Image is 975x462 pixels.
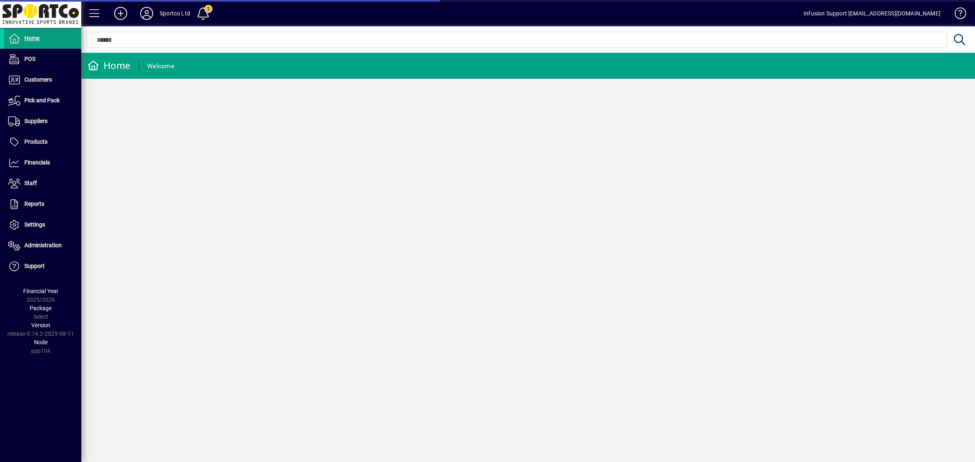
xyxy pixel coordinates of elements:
[24,221,45,228] span: Settings
[24,56,35,62] span: POS
[4,49,81,69] a: POS
[24,97,60,104] span: Pick and Pack
[24,35,39,41] span: Home
[24,180,37,186] span: Staff
[4,111,81,132] a: Suppliers
[949,2,965,28] a: Knowledge Base
[24,118,48,124] span: Suppliers
[24,159,50,166] span: Financials
[24,138,48,145] span: Products
[30,305,52,311] span: Package
[4,153,81,173] a: Financials
[4,235,81,256] a: Administration
[804,7,940,20] div: Infusion Support [EMAIL_ADDRESS][DOMAIN_NAME]
[4,215,81,235] a: Settings
[160,7,190,20] div: Sportco Ltd
[23,288,58,294] span: Financial Year
[24,242,62,248] span: Administration
[31,322,50,328] span: Version
[4,132,81,152] a: Products
[147,60,174,73] div: Welcome
[24,263,45,269] span: Support
[34,339,48,345] span: Node
[108,6,134,21] button: Add
[134,6,160,21] button: Profile
[4,173,81,194] a: Staff
[4,70,81,90] a: Customers
[4,91,81,111] a: Pick and Pack
[4,256,81,276] a: Support
[24,76,52,83] span: Customers
[24,201,44,207] span: Reports
[4,194,81,214] a: Reports
[87,59,130,72] div: Home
